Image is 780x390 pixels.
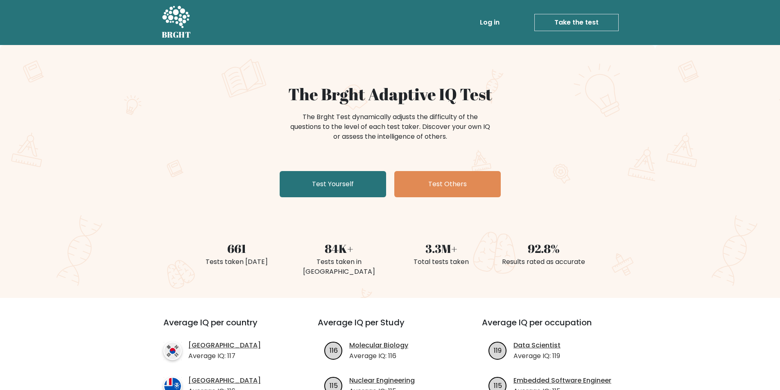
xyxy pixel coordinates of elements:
[188,376,261,385] a: [GEOGRAPHIC_DATA]
[497,240,590,257] div: 92.8%
[395,240,488,257] div: 3.3M+
[188,351,261,361] p: Average IQ: 117
[330,345,338,355] text: 116
[330,381,338,390] text: 115
[349,340,408,350] a: Molecular Biology
[494,381,502,390] text: 115
[349,376,415,385] a: Nuclear Engineering
[288,112,493,142] div: The Brght Test dynamically adjusts the difficulty of the questions to the level of each test take...
[190,240,283,257] div: 661
[534,14,619,31] a: Take the test
[280,171,386,197] a: Test Yourself
[190,257,283,267] div: Tests taken [DATE]
[349,351,408,361] p: Average IQ: 116
[188,340,261,350] a: [GEOGRAPHIC_DATA]
[190,84,590,104] h1: The Brght Adaptive IQ Test
[513,340,561,350] a: Data Scientist
[162,3,191,42] a: BRGHT
[163,342,182,360] img: country
[293,240,385,257] div: 84K+
[494,345,502,355] text: 119
[513,376,611,385] a: Embedded Software Engineer
[162,30,191,40] h5: BRGHT
[318,318,462,337] h3: Average IQ per Study
[163,318,288,337] h3: Average IQ per country
[477,14,503,31] a: Log in
[513,351,561,361] p: Average IQ: 119
[497,257,590,267] div: Results rated as accurate
[482,318,626,337] h3: Average IQ per occupation
[394,171,501,197] a: Test Others
[293,257,385,277] div: Tests taken in [GEOGRAPHIC_DATA]
[395,257,488,267] div: Total tests taken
